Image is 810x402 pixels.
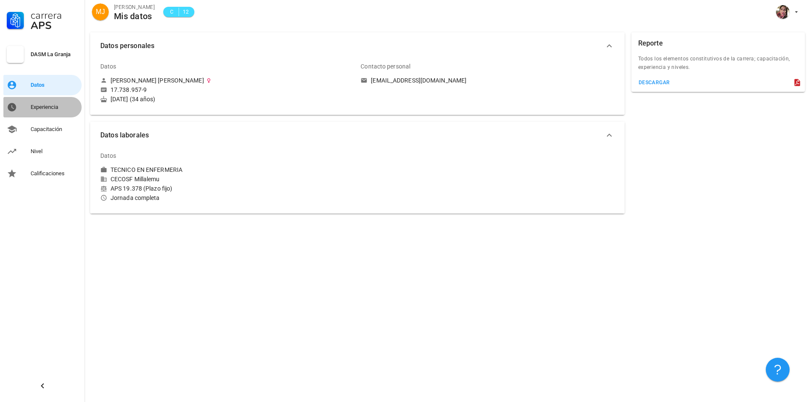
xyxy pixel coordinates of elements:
[776,5,790,19] div: avatar
[3,141,82,162] a: Nivel
[168,8,175,16] span: C
[31,10,78,20] div: Carrera
[638,80,670,86] div: descargar
[100,145,117,166] div: Datos
[100,185,354,192] div: APS 19.378 (Plazo fijo)
[361,77,614,84] a: [EMAIL_ADDRESS][DOMAIN_NAME]
[100,56,117,77] div: Datos
[31,20,78,31] div: APS
[100,40,604,52] span: Datos personales
[31,148,78,155] div: Nivel
[182,8,189,16] span: 12
[100,129,604,141] span: Datos laborales
[631,54,805,77] div: Todos los elementos constitutivos de la carrera; capacitación, experiencia y niveles.
[100,194,354,202] div: Jornada completa
[638,32,663,54] div: Reporte
[3,97,82,117] a: Experiencia
[100,175,354,183] div: CECOSF Millalemu
[92,3,109,20] div: avatar
[31,170,78,177] div: Calificaciones
[111,166,182,174] div: TECNICO EN ENFERMERIA
[100,95,354,103] div: [DATE] (34 años)
[3,119,82,140] a: Capacitación
[114,3,155,11] div: [PERSON_NAME]
[3,163,82,184] a: Calificaciones
[96,3,105,20] span: MJ
[31,51,78,58] div: DASM La Granja
[31,82,78,88] div: Datos
[3,75,82,95] a: Datos
[635,77,674,88] button: descargar
[31,126,78,133] div: Capacitación
[90,32,625,60] button: Datos personales
[90,122,625,149] button: Datos laborales
[31,104,78,111] div: Experiencia
[114,11,155,21] div: Mis datos
[111,86,147,94] div: 17.738.957-9
[111,77,204,84] div: [PERSON_NAME] [PERSON_NAME]
[371,77,466,84] div: [EMAIL_ADDRESS][DOMAIN_NAME]
[361,56,410,77] div: Contacto personal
